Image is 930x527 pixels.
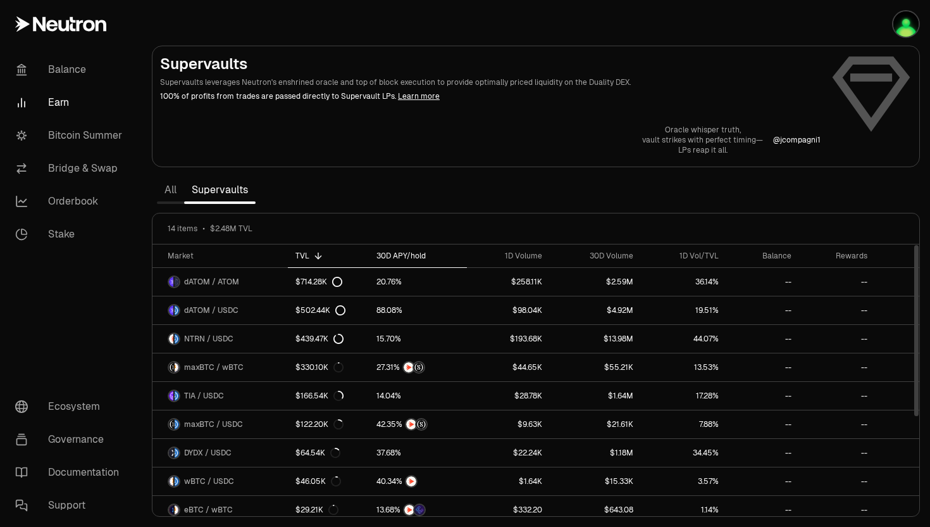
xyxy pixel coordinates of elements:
[169,391,173,401] img: TIA Logo
[550,268,641,296] a: $2.59M
[726,439,799,467] a: --
[5,489,137,522] a: Support
[550,325,641,353] a: $13.98M
[550,496,641,524] a: $643.08
[175,334,179,344] img: USDC Logo
[184,505,233,515] span: eBTC / wBTC
[550,467,641,495] a: $15.33K
[726,268,799,296] a: --
[5,456,137,489] a: Documentation
[550,439,641,467] a: $1.18M
[550,296,641,324] a: $4.92M
[799,410,875,438] a: --
[404,362,414,372] img: NTRN
[467,496,550,524] a: $332.20
[288,439,369,467] a: $64.54K
[184,448,232,458] span: DYDX / USDC
[288,296,369,324] a: $502.44K
[726,410,799,438] a: --
[288,410,369,438] a: $122.20K
[376,361,459,374] button: NTRNStructured Points
[184,391,224,401] span: TIA / USDC
[641,268,726,296] a: 36.14%
[5,86,137,119] a: Earn
[642,145,763,155] p: LPs reap it all.
[169,277,173,287] img: dATOM Logo
[369,467,467,495] a: NTRN
[406,476,416,486] img: NTRN
[175,419,179,429] img: USDC Logo
[169,305,173,315] img: dATOM Logo
[467,382,550,410] a: $28.78K
[406,419,416,429] img: NTRN
[5,152,137,185] a: Bridge & Swap
[169,448,173,458] img: DYDX Logo
[295,391,344,401] div: $166.54K
[467,467,550,495] a: $1.64K
[467,410,550,438] a: $9.63K
[295,362,344,372] div: $330.10K
[557,251,633,261] div: 30D Volume
[152,268,288,296] a: dATOM LogoATOM LogodATOM / ATOM
[376,251,459,261] div: 30D APY/hold
[152,467,288,495] a: wBTC LogoUSDC LogowBTC / USDC
[169,419,173,429] img: maxBTC Logo
[184,177,256,203] a: Supervaults
[799,268,875,296] a: --
[467,439,550,467] a: $22.24K
[169,362,173,372] img: maxBTC Logo
[376,504,459,516] button: NTRNEtherFi Points
[184,362,244,372] span: maxBTC / wBTC
[799,382,875,410] a: --
[295,277,342,287] div: $714.28K
[175,476,179,486] img: USDC Logo
[641,382,726,410] a: 17.28%
[295,251,362,261] div: TVL
[152,353,288,381] a: maxBTC LogowBTC LogomaxBTC / wBTC
[5,390,137,423] a: Ecosystem
[726,496,799,524] a: --
[799,439,875,467] a: --
[641,325,726,353] a: 44.07%
[799,467,875,495] a: --
[642,125,763,135] p: Oracle whisper truth,
[642,125,763,155] a: Oracle whisper truth,vault strikes with perfect timing—LPs reap it all.
[773,135,821,145] p: @ jcompagni1
[157,177,184,203] a: All
[799,496,875,524] a: --
[369,496,467,524] a: NTRNEtherFi Points
[550,353,641,381] a: $55.21K
[474,251,542,261] div: 1D Volume
[369,353,467,381] a: NTRNStructured Points
[152,496,288,524] a: eBTC LogowBTC LogoeBTC / wBTC
[467,268,550,296] a: $258.11K
[376,475,459,488] button: NTRN
[467,353,550,381] a: $44.65K
[550,410,641,438] a: $21.61K
[5,423,137,456] a: Governance
[799,353,875,381] a: --
[641,353,726,381] a: 13.53%
[288,353,369,381] a: $330.10K
[414,362,424,372] img: Structured Points
[467,296,550,324] a: $98.04K
[184,419,243,429] span: maxBTC / USDC
[184,277,239,287] span: dATOM / ATOM
[726,382,799,410] a: --
[169,505,173,515] img: eBTC Logo
[295,476,341,486] div: $46.05K
[295,505,338,515] div: $29.21K
[288,268,369,296] a: $714.28K
[416,419,426,429] img: Structured Points
[288,382,369,410] a: $166.54K
[288,496,369,524] a: $29.21K
[641,296,726,324] a: 19.51%
[641,439,726,467] a: 34.45%
[726,353,799,381] a: --
[295,448,340,458] div: $64.54K
[404,505,414,515] img: NTRN
[726,296,799,324] a: --
[773,135,821,145] a: @jcompagni1
[467,325,550,353] a: $193.68K
[184,334,233,344] span: NTRN / USDC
